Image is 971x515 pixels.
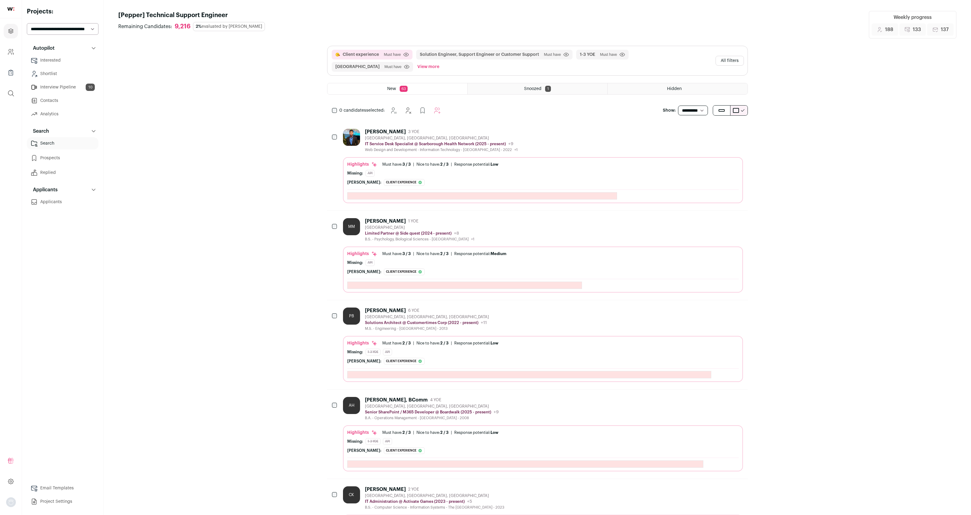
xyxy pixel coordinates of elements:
[347,269,381,274] div: [PERSON_NAME]:
[454,231,459,236] span: +8
[545,86,551,92] span: 1
[366,170,375,177] div: API
[491,341,498,345] span: Low
[4,65,18,80] a: Company Lists
[366,349,380,355] div: 1-3 YOE
[196,24,202,29] span: 2%
[365,147,518,152] div: Web Design and Development - Information Technology - [GEOGRAPHIC_DATA] - 2022
[431,104,443,117] button: Add to Autopilot
[27,482,98,494] a: Email Templates
[416,162,448,167] div: Nice to have:
[118,23,172,30] span: Remaining Candidates:
[408,219,418,224] span: 1 YOE
[885,26,893,33] span: 188
[347,439,363,444] div: Missing:
[663,107,676,113] p: Show:
[27,54,98,67] a: Interested
[27,108,98,120] a: Analytics
[508,142,513,146] span: +9
[343,308,360,325] div: PB
[27,42,98,54] button: Autopilot
[365,225,474,230] div: [GEOGRAPHIC_DATA]
[416,62,441,72] button: View more
[365,129,406,135] div: [PERSON_NAME]
[29,186,58,193] p: Applicants
[383,349,392,355] div: API
[467,499,472,504] span: +5
[491,162,498,166] span: Low
[894,14,932,21] div: Weekly progress
[454,162,498,167] div: Response potential:
[440,430,448,434] span: 2 / 3
[365,218,406,224] div: [PERSON_NAME]
[402,341,411,345] span: 2 / 3
[347,340,377,346] div: Highlights
[29,45,55,52] p: Autopilot
[27,125,98,137] button: Search
[454,430,498,435] div: Response potential:
[86,84,95,91] span: 10
[366,438,380,445] div: 1-3 YOE
[27,81,98,93] a: Interview Pipeline10
[491,252,506,256] span: Medium
[382,341,411,346] div: Must have:
[382,162,498,167] ul: | |
[343,308,743,382] a: PB [PERSON_NAME] 6 YOE [GEOGRAPHIC_DATA], [GEOGRAPHIC_DATA], [GEOGRAPHIC_DATA] Solutions Architec...
[343,397,743,471] a: AH [PERSON_NAME], BComm 4 YOE [GEOGRAPHIC_DATA], [GEOGRAPHIC_DATA], [GEOGRAPHIC_DATA] Senior Shar...
[382,430,498,435] ul: | |
[335,64,380,70] button: [GEOGRAPHIC_DATA]
[408,487,419,492] span: 2 YOE
[408,129,419,134] span: 3 YOE
[347,359,381,364] div: [PERSON_NAME]:
[494,410,499,414] span: +9
[941,26,949,33] span: 137
[440,252,448,256] span: 2 / 3
[365,231,452,236] p: Limited Partner @ Side quest (2024 - present)
[382,341,498,346] ul: | |
[468,83,607,94] a: Snoozed 1
[514,148,518,152] span: +1
[400,86,408,92] span: 63
[365,315,489,319] div: [GEOGRAPHIC_DATA], [GEOGRAPHIC_DATA], [GEOGRAPHIC_DATA]
[347,251,377,257] div: Highlights
[6,497,16,507] img: nopic.png
[365,404,499,409] div: [GEOGRAPHIC_DATA], [GEOGRAPHIC_DATA], [GEOGRAPHIC_DATA]
[430,398,441,402] span: 4 YOE
[600,52,617,57] span: Must have
[27,68,98,80] a: Shortlist
[416,251,448,256] div: Nice to have:
[366,259,375,266] div: API
[339,108,366,113] span: 0 candidates
[365,320,478,325] p: Solutions Architect @ Customertimes Corp (2022 - present)
[365,326,489,331] div: M.S. - Engineering - [GEOGRAPHIC_DATA] - 2013
[716,56,744,66] button: All filters
[343,486,360,503] div: CK
[347,161,377,167] div: Highlights
[27,196,98,208] a: Applicants
[387,87,396,91] span: New
[383,438,392,445] div: API
[27,7,98,16] h2: Projects:
[347,171,363,176] div: Missing:
[580,52,595,58] button: 1-3 YOE
[339,107,385,113] span: selected:
[524,87,541,91] span: Snoozed
[454,341,498,346] div: Response potential:
[365,136,518,141] div: [GEOGRAPHIC_DATA], [GEOGRAPHIC_DATA], [GEOGRAPHIC_DATA]
[365,499,465,504] p: IT Administration @ Activate Games (2023 - present)
[387,104,399,117] button: Snooze
[27,95,98,107] a: Contacts
[365,416,499,420] div: B.A. - Operations Management - [GEOGRAPHIC_DATA] - 2008
[4,45,18,59] a: Company and ATS Settings
[416,341,448,346] div: Nice to have:
[6,497,16,507] button: Open dropdown
[343,218,743,293] a: MM [PERSON_NAME] 1 YOE [GEOGRAPHIC_DATA] Limited Partner @ Side quest (2024 - present) +8 B.S. - ...
[402,162,411,166] span: 3 / 3
[343,129,360,146] img: 314a244e620d165ad13c5b434835ffcdaeb38284980cdaa7f85a46e656053dcd.jpg
[384,179,425,186] div: Client experience
[27,184,98,196] button: Applicants
[365,142,506,146] p: IT Service Desk Specialist @ Scarborough Health Network (2025 - present)
[382,430,411,435] div: Must have:
[402,104,414,117] button: Hide
[27,495,98,508] a: Project Settings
